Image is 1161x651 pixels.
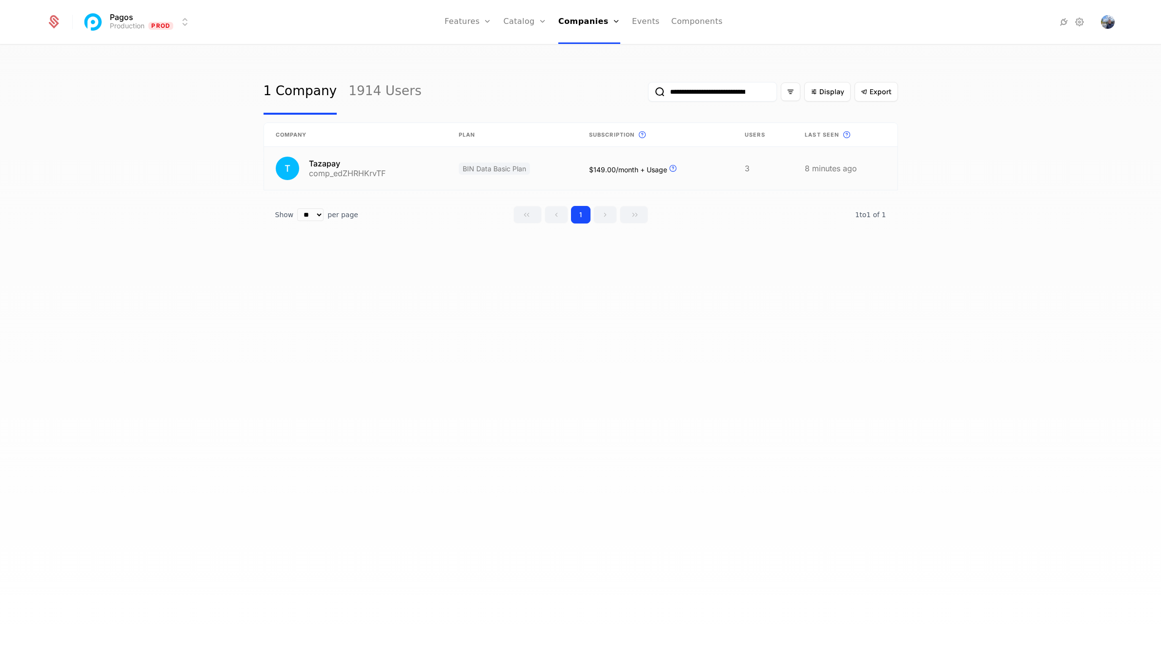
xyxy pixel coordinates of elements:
[1101,15,1115,29] button: Open user button
[110,21,144,31] div: Production
[1058,16,1070,28] a: Integrations
[855,211,886,219] span: 1
[870,87,892,97] span: Export
[593,206,617,224] button: Go to next page
[804,82,851,102] button: Display
[110,13,133,21] span: Pagos
[620,206,648,224] button: Go to last page
[733,123,793,147] th: Users
[264,123,448,147] th: Company
[275,210,294,220] span: Show
[327,210,358,220] span: per page
[84,11,191,33] button: Select environment
[855,211,881,219] span: 1 to 1 of
[1074,16,1085,28] a: Settings
[513,206,542,224] button: Go to first page
[545,206,568,224] button: Go to previous page
[855,82,898,102] button: Export
[348,69,421,115] a: 1914 Users
[781,82,800,101] button: Filter options
[1101,15,1115,29] img: Denis Avko
[264,206,898,224] div: Table pagination
[819,87,844,97] span: Display
[513,206,648,224] div: Page navigation
[805,131,839,139] span: Last seen
[447,123,577,147] th: Plan
[589,131,634,139] span: Subscription
[81,10,105,34] img: Pagos
[571,206,591,224] button: Go to page 1
[297,208,324,221] select: Select page size
[264,69,337,115] a: 1 Company
[148,22,173,30] span: Prod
